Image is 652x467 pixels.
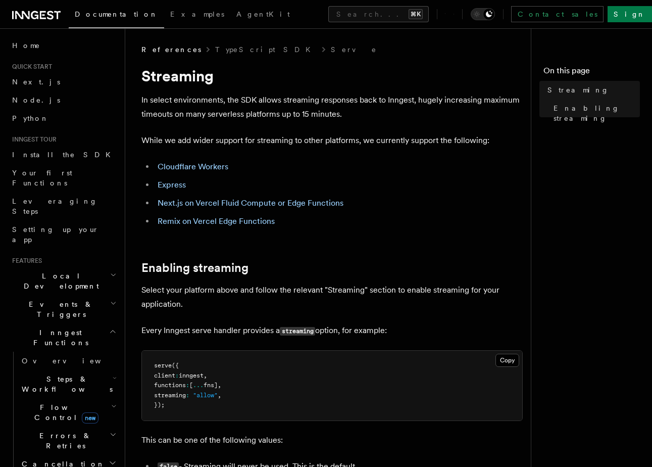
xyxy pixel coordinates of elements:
a: TypeScript SDK [215,44,317,55]
h1: Streaming [141,67,523,85]
button: Copy [495,354,519,367]
span: Inngest tour [8,135,57,144]
a: Node.js [8,91,119,109]
span: Steps & Workflows [18,374,113,394]
span: : [186,392,189,399]
button: Errors & Retries [18,427,119,455]
h4: On this page [543,65,640,81]
span: Node.js [12,96,60,104]
span: inngest [179,372,204,379]
span: Quick start [8,63,52,71]
span: "allow" [193,392,218,399]
span: serve [154,362,172,369]
a: Install the SDK [8,146,119,164]
span: Your first Functions [12,169,72,187]
a: Your first Functions [8,164,119,192]
a: Enabling streaming [549,99,640,127]
button: Local Development [8,267,119,295]
span: ({ [172,362,179,369]
span: , [204,372,207,379]
kbd: ⌘K [409,9,423,19]
span: Overview [22,357,126,365]
span: client [154,372,175,379]
a: Contact sales [511,6,604,22]
span: Enabling streaming [554,103,640,123]
button: Toggle dark mode [471,8,495,20]
span: : [186,382,189,389]
span: Leveraging Steps [12,197,97,215]
a: Leveraging Steps [8,192,119,220]
span: }); [154,401,165,408]
span: Streaming [547,85,609,95]
a: Next.js [8,73,119,91]
span: fns] [204,382,218,389]
a: Express [158,180,186,190]
span: Features [8,257,42,265]
a: Examples [164,3,230,27]
span: streaming [154,392,186,399]
span: Install the SDK [12,151,117,159]
span: [ [189,382,193,389]
a: Setting up your app [8,220,119,249]
span: , [218,382,221,389]
a: Streaming [543,81,640,99]
span: Python [12,114,49,122]
button: Steps & Workflows [18,370,119,398]
button: Events & Triggers [8,295,119,323]
a: AgentKit [230,3,296,27]
a: Next.js on Vercel Fluid Compute or Edge Functions [158,198,343,208]
a: Remix on Vercel Edge Functions [158,216,275,226]
a: Documentation [69,3,164,28]
button: Flow Controlnew [18,398,119,427]
span: Events & Triggers [8,299,110,319]
a: Enabling streaming [141,261,248,275]
span: : [175,372,179,379]
a: Serve [331,44,377,55]
a: Python [8,109,119,127]
span: Inngest Functions [8,328,109,348]
span: ... [193,382,204,389]
span: Next.js [12,78,60,86]
p: Every Inngest serve handler provides a option, for example: [141,323,523,338]
span: Setting up your app [12,225,99,244]
button: Inngest Functions [8,323,119,352]
span: functions [154,382,186,389]
p: Select your platform above and follow the relevant "Streaming" section to enable streaming for yo... [141,283,523,311]
span: Flow Control [18,402,111,423]
code: streaming [280,327,315,336]
span: , [218,392,221,399]
span: Examples [170,10,224,18]
a: Overview [18,352,119,370]
span: AgentKit [236,10,290,18]
span: Documentation [75,10,158,18]
a: Cloudflare Workers [158,162,228,171]
span: References [141,44,201,55]
span: Errors & Retries [18,431,110,451]
span: Local Development [8,271,110,291]
a: Home [8,36,119,55]
p: This can be one of the following values: [141,433,523,447]
p: While we add wider support for streaming to other platforms, we currently support the following: [141,133,523,148]
span: Home [12,40,40,51]
p: In select environments, the SDK allows streaming responses back to Inngest, hugely increasing max... [141,93,523,121]
button: Search...⌘K [328,6,429,22]
span: new [82,412,98,424]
